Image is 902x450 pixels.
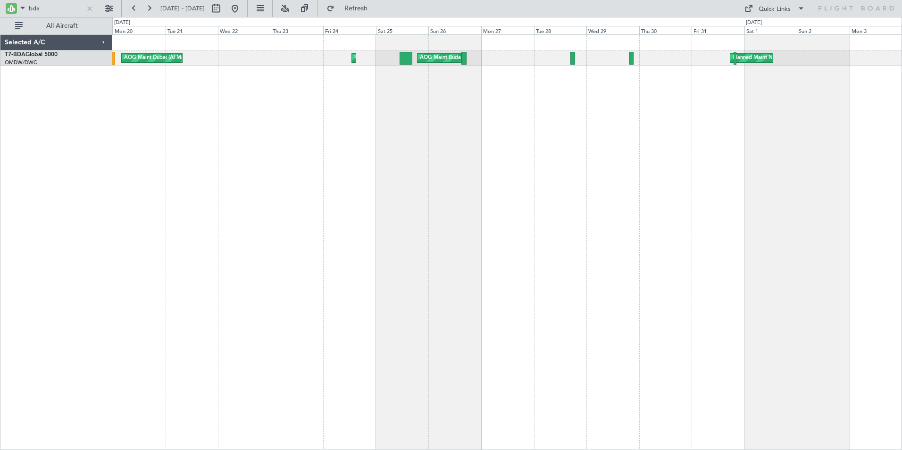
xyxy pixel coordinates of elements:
div: Tue 21 [166,26,218,34]
button: Refresh [322,1,379,16]
div: [DATE] [746,19,762,27]
div: AOG Maint Budapest ([PERSON_NAME] Intl) [420,51,527,65]
div: Thu 23 [271,26,324,34]
div: [DATE] [114,19,130,27]
div: Sun 2 [797,26,850,34]
div: Sun 26 [428,26,481,34]
div: Quick Links [759,5,791,14]
div: Planned Maint Nice ([GEOGRAPHIC_DATA]) [733,51,838,65]
span: Refresh [336,5,376,12]
span: All Aircraft [25,23,100,29]
button: Quick Links [740,1,810,16]
div: Mon 20 [113,26,166,34]
div: Thu 30 [639,26,692,34]
div: Sat 25 [376,26,429,34]
span: T7-BDA [5,52,25,58]
div: Planned Maint Dubai (Al Maktoum Intl) [354,51,447,65]
a: OMDW/DWC [5,59,37,66]
div: Wed 22 [218,26,271,34]
button: All Aircraft [10,18,102,33]
span: [DATE] - [DATE] [160,4,205,13]
div: Mon 27 [481,26,534,34]
input: A/C (Reg. or Type) [29,1,83,16]
div: Fri 31 [692,26,744,34]
div: AOG Maint Dubai (Al Maktoum Intl) [124,51,210,65]
div: Sat 1 [744,26,797,34]
div: Fri 24 [323,26,376,34]
a: T7-BDAGlobal 5000 [5,52,58,58]
div: Tue 28 [534,26,587,34]
div: Wed 29 [586,26,639,34]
